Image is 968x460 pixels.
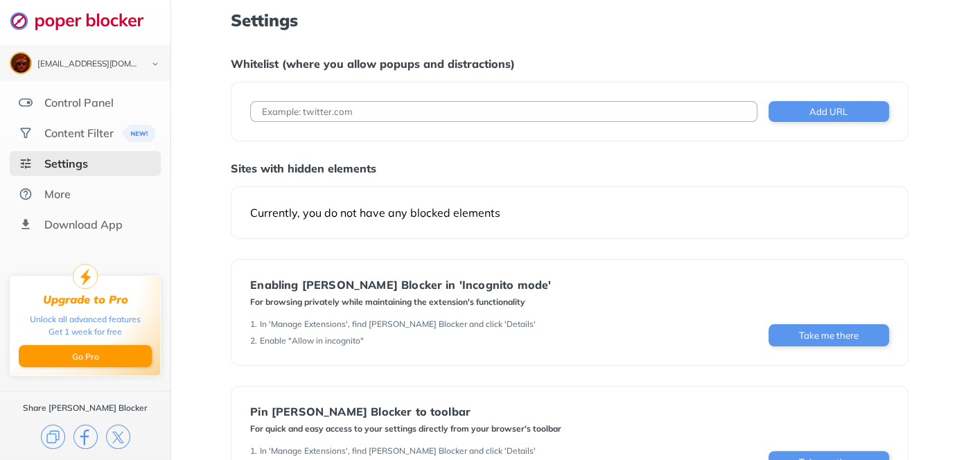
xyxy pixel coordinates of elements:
[19,126,33,140] img: social.svg
[23,402,148,414] div: Share [PERSON_NAME] Blocker
[73,425,98,449] img: facebook.svg
[250,319,257,330] div: 1 .
[250,101,757,122] input: Example: twitter.com
[10,11,159,30] img: logo-webpage.svg
[106,425,130,449] img: x.svg
[250,405,561,418] div: Pin [PERSON_NAME] Blocker to toolbar
[250,206,889,220] div: Currently, you do not have any blocked elements
[147,57,164,71] img: chevron-bottom-black.svg
[118,125,152,142] img: menuBanner.svg
[41,425,65,449] img: copy.svg
[250,297,551,308] div: For browsing privately while maintaining the extension's functionality
[43,293,128,306] div: Upgrade to Pro
[44,96,114,109] div: Control Panel
[44,218,123,231] div: Download App
[44,157,88,170] div: Settings
[768,324,889,346] button: Take me there
[768,101,889,122] button: Add URL
[250,445,257,457] div: 1 .
[19,157,33,170] img: settings-selected.svg
[260,335,364,346] div: Enable "Allow in incognito"
[250,335,257,346] div: 2 .
[250,278,551,291] div: Enabling [PERSON_NAME] Blocker in 'Incognito mode'
[19,218,33,231] img: download-app.svg
[260,319,536,330] div: In 'Manage Extensions', find [PERSON_NAME] Blocker and click 'Details'
[231,161,908,175] div: Sites with hidden elements
[19,345,152,367] button: Go Pro
[19,187,33,201] img: about.svg
[73,264,98,289] img: upgrade-to-pro.svg
[250,423,561,434] div: For quick and easy access to your settings directly from your browser's toolbar
[30,313,141,326] div: Unlock all advanced features
[19,96,33,109] img: features.svg
[231,11,908,29] h1: Settings
[260,445,536,457] div: In 'Manage Extensions', find [PERSON_NAME] Blocker and click 'Details'
[49,326,122,338] div: Get 1 week for free
[44,187,71,201] div: More
[44,126,114,140] div: Content Filter
[37,60,140,69] div: zackushner@gmail.com
[231,57,908,71] div: Whitelist (where you allow popups and distractions)
[11,53,30,73] img: ACg8ocKi1gpfzDlXB62C5cDbWSfbjGC3pLt2msJNaD3S8LOteMOBq0do=s96-c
